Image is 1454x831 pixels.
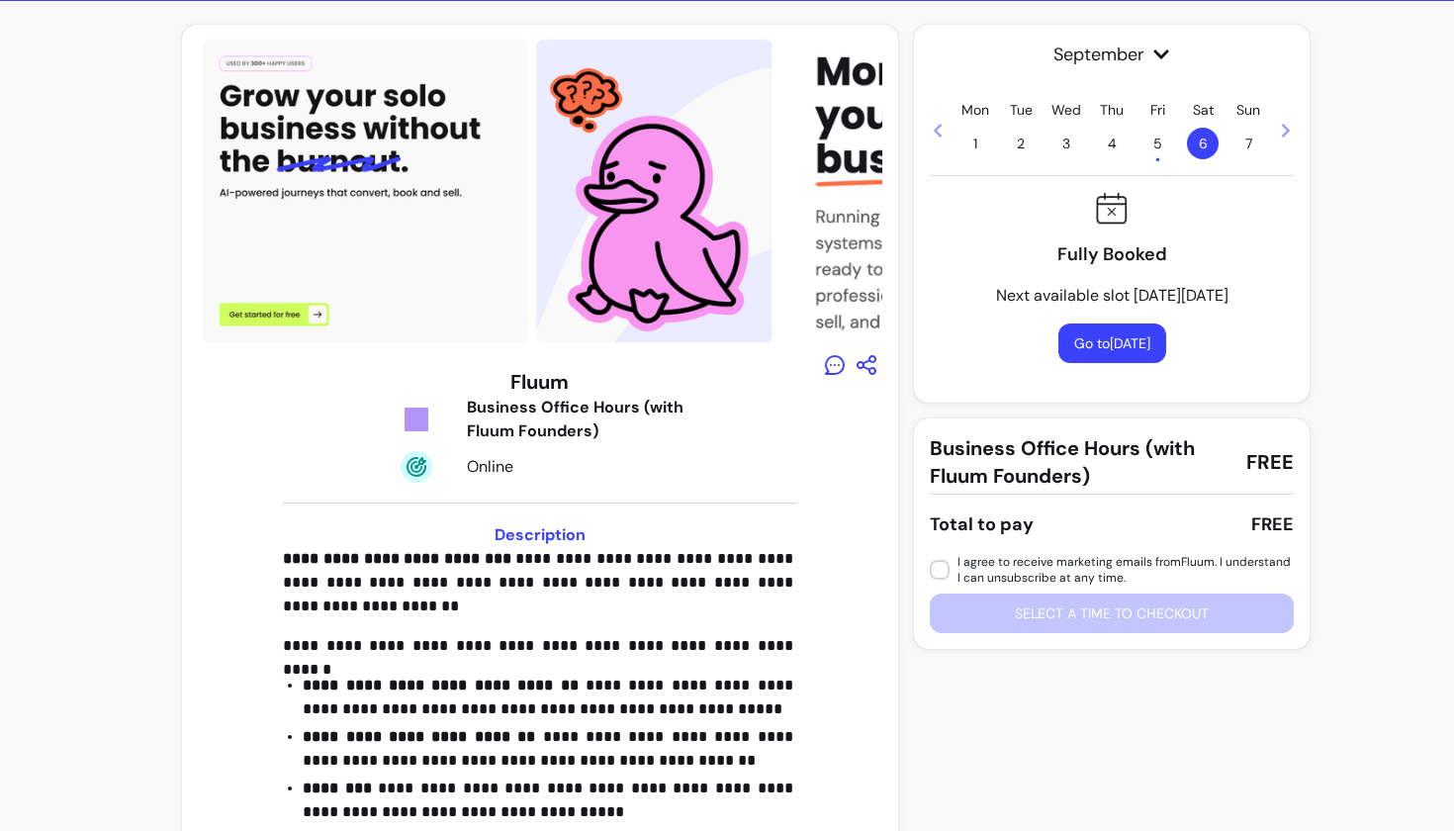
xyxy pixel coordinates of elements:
[1187,128,1219,159] span: 6
[930,41,1294,68] span: September
[1010,100,1033,120] p: Tue
[1057,240,1167,268] p: Fully Booked
[1193,100,1214,120] p: Sat
[1005,128,1037,159] span: 2
[961,100,989,120] p: Mon
[1155,149,1160,169] span: •
[401,404,432,435] img: Tickets Icon
[283,523,796,547] h3: Description
[467,455,706,479] div: Online
[1096,192,1128,225] img: Fully booked icon
[996,284,1228,308] p: Next available slot [DATE][DATE]
[790,33,1450,349] img: https://d3pz9znudhj10h.cloudfront.net/63b59c47-5d66-4c2f-96fc-7abb4a90e680
[1050,128,1082,159] span: 3
[1096,128,1128,159] span: 4
[1141,128,1173,159] span: 5
[1232,128,1264,159] span: 7
[930,434,1230,490] span: Business Office Hours (with Fluum Founders)
[1058,323,1166,363] button: Go to[DATE]
[1251,510,1294,538] div: FREE
[467,396,706,443] div: Business Office Hours (with Fluum Founders)
[1246,448,1294,476] span: FREE
[1150,100,1165,120] p: Fri
[930,510,1034,538] div: Total to pay
[959,128,991,159] span: 1
[198,33,782,349] img: https://d3pz9znudhj10h.cloudfront.net/83906dca-93fa-4341-909b-8588e63e9608
[1100,100,1124,120] p: Thu
[1051,100,1081,120] p: Wed
[1236,100,1260,120] p: Sun
[510,368,569,396] h3: Fluum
